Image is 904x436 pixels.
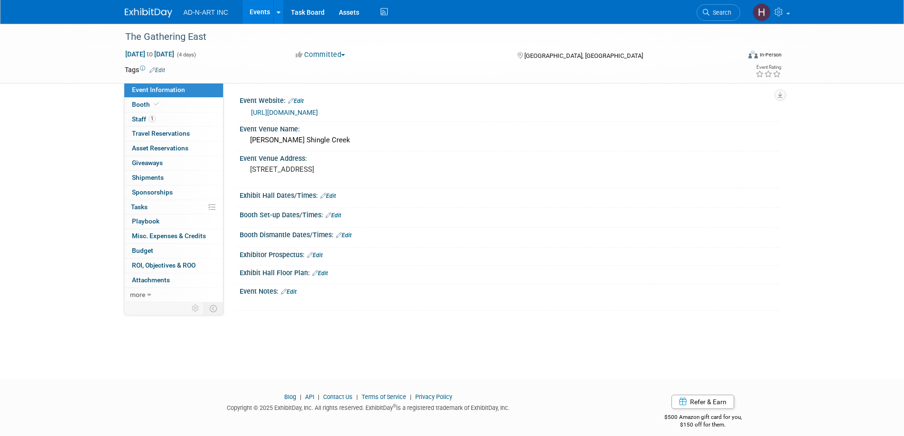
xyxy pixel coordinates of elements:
span: Asset Reservations [132,144,188,152]
a: Edit [307,252,323,259]
div: Event Format [684,49,782,64]
span: Booth [132,101,161,108]
a: Booth [124,98,223,112]
span: Attachments [132,276,170,284]
span: Budget [132,247,153,254]
a: Edit [288,98,304,104]
a: Budget [124,244,223,258]
span: Staff [132,115,156,123]
a: ROI, Objectives & ROO [124,259,223,273]
span: to [145,50,154,58]
a: Edit [326,212,341,219]
span: | [408,393,414,400]
div: Event Rating [755,65,781,70]
a: Edit [336,232,352,239]
div: $150 off for them. [626,421,780,429]
img: ExhibitDay [125,8,172,18]
span: AD-N-ART INC [184,9,228,16]
img: Hershel Brod [753,3,771,21]
a: Tasks [124,200,223,214]
a: Contact Us [323,393,353,400]
div: In-Person [759,51,782,58]
div: Exhibit Hall Floor Plan: [240,266,780,278]
div: Event Venue Name: [240,122,780,134]
a: Attachments [124,273,223,288]
div: [PERSON_NAME] Shingle Creek [247,133,773,148]
a: Giveaways [124,156,223,170]
span: Playbook [132,217,159,225]
span: Travel Reservations [132,130,190,137]
div: Exhibitor Prospectus: [240,248,780,260]
span: | [298,393,304,400]
span: Shipments [132,174,164,181]
td: Toggle Event Tabs [204,302,223,315]
a: Refer & Earn [671,395,734,409]
div: Exhibit Hall Dates/Times: [240,188,780,201]
i: Booth reservation complete [154,102,159,107]
div: Event Venue Address: [240,151,780,163]
span: [GEOGRAPHIC_DATA], [GEOGRAPHIC_DATA] [524,52,643,59]
a: Sponsorships [124,186,223,200]
div: Booth Set-up Dates/Times: [240,208,780,220]
div: Event Website: [240,93,780,106]
a: Terms of Service [362,393,406,400]
span: Search [709,9,731,16]
a: Edit [312,270,328,277]
img: Format-Inperson.png [748,51,758,58]
span: Event Information [132,86,185,93]
a: Asset Reservations [124,141,223,156]
span: | [354,393,360,400]
span: [DATE] [DATE] [125,50,175,58]
a: Edit [281,288,297,295]
a: Event Information [124,83,223,97]
span: more [130,291,145,298]
div: The Gathering East [122,28,726,46]
div: Booth Dismantle Dates/Times: [240,228,780,240]
span: 1 [149,115,156,122]
a: Travel Reservations [124,127,223,141]
a: Edit [149,67,165,74]
td: Tags [125,65,165,74]
a: Blog [284,393,296,400]
a: more [124,288,223,302]
span: (4 days) [176,52,196,58]
button: Committed [292,50,349,60]
sup: ® [393,403,396,408]
td: Personalize Event Tab Strip [187,302,204,315]
span: Sponsorships [132,188,173,196]
a: API [305,393,314,400]
a: Privacy Policy [415,393,452,400]
pre: [STREET_ADDRESS] [250,165,454,174]
a: [URL][DOMAIN_NAME] [251,109,318,116]
a: Edit [320,193,336,199]
a: Misc. Expenses & Credits [124,229,223,243]
a: Staff1 [124,112,223,127]
span: ROI, Objectives & ROO [132,261,196,269]
a: Shipments [124,171,223,185]
div: $500 Amazon gift card for you, [626,407,780,429]
div: Copyright © 2025 ExhibitDay, Inc. All rights reserved. ExhibitDay is a registered trademark of Ex... [125,401,613,412]
div: Event Notes: [240,284,780,297]
a: Playbook [124,214,223,229]
span: Tasks [131,203,148,211]
a: Search [697,4,740,21]
span: Misc. Expenses & Credits [132,232,206,240]
span: | [316,393,322,400]
span: Giveaways [132,159,163,167]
